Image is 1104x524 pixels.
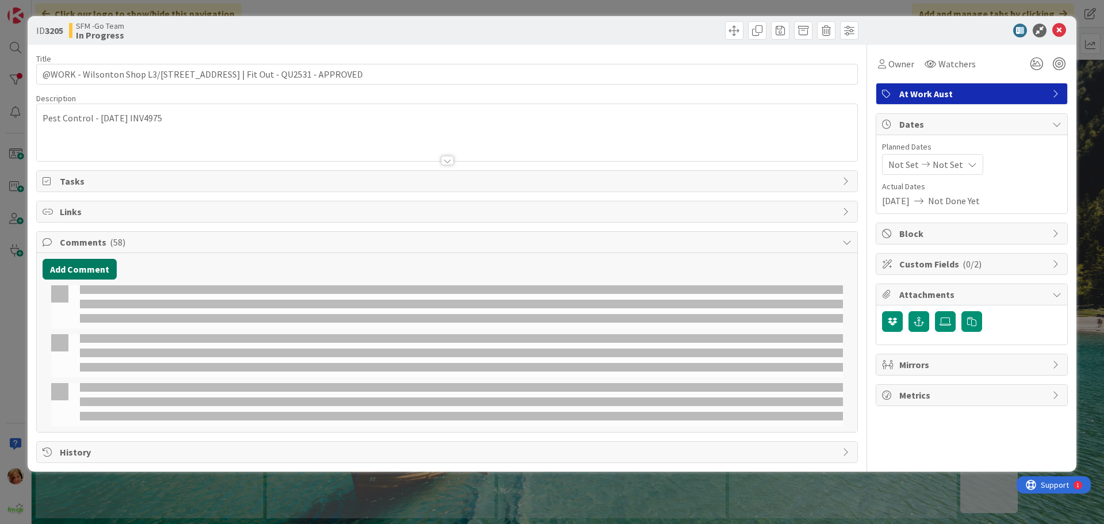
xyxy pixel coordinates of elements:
span: Not Set [888,158,919,171]
div: 1 [60,5,63,14]
span: Not Done Yet [928,194,980,208]
span: Custom Fields [899,257,1046,271]
span: Comments [60,235,837,249]
span: [DATE] [882,194,910,208]
span: Description [36,93,76,104]
span: Support [24,2,52,16]
label: Title [36,53,51,64]
span: Not Set [933,158,963,171]
span: Owner [888,57,914,71]
b: 3205 [45,25,63,36]
span: ( 0/2 ) [963,258,982,270]
span: History [60,445,837,459]
span: ( 58 ) [110,236,125,248]
input: type card name here... [36,64,858,85]
b: In Progress [76,30,124,40]
span: Block [899,227,1046,240]
span: ID [36,24,63,37]
span: Tasks [60,174,837,188]
span: Links [60,205,837,219]
span: Actual Dates [882,181,1061,193]
span: Mirrors [899,358,1046,372]
span: Metrics [899,388,1046,402]
span: SFM -Go Team [76,21,124,30]
button: Add Comment [43,259,117,280]
span: At Work Aust [899,87,1046,101]
span: Planned Dates [882,141,1061,153]
span: Attachments [899,288,1046,301]
p: Pest Control - [DATE] INV4975 [43,112,852,125]
span: Watchers [938,57,976,71]
span: Dates [899,117,1046,131]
